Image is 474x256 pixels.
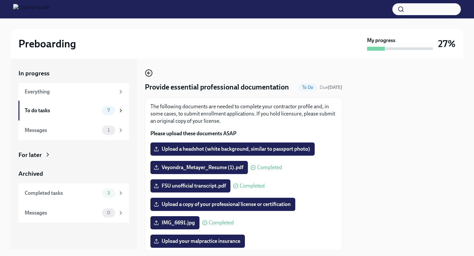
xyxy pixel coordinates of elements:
a: For later [18,151,129,159]
div: To do tasks [25,107,99,114]
label: IMG_6691.jpg [150,216,199,229]
h3: 27% [438,38,456,50]
div: Messages [25,127,99,134]
span: Due [320,85,342,90]
span: August 23rd, 2025 09:00 [320,84,342,90]
label: FSU unofficial transcript.pdf [150,179,230,192]
span: IMG_6691.jpg [155,219,195,226]
span: Upload your malpractice insurance [155,238,240,244]
label: Veyondra_Metayer_Resume (1).pdf [150,161,248,174]
div: Completed tasks [25,190,99,197]
h4: Provide essential professional documentation [145,82,289,92]
a: Everything [18,83,129,101]
a: Completed tasks3 [18,183,129,203]
span: 1 [104,128,114,133]
span: Upload a copy of your professional license or certification [155,201,291,208]
span: 0 [103,210,114,215]
span: Upload a headshot (white background, similar to passport photo) [155,146,310,152]
strong: My progress [367,37,395,44]
img: CharlieHealth [13,4,50,14]
a: Archived [18,169,129,178]
label: Upload a headshot (white background, similar to passport photo) [150,142,315,156]
span: Completed [240,183,265,189]
p: The following documents are needed to complete your contractor profile and, in some cases, to sub... [150,103,337,125]
span: To Do [298,85,317,90]
span: 3 [103,191,114,195]
h2: Preboarding [18,37,76,50]
a: Messages1 [18,120,129,140]
a: In progress [18,69,129,78]
span: FSU unofficial transcript.pdf [155,183,226,189]
div: Messages [25,209,99,217]
span: Completed [209,220,234,225]
strong: [DATE] [328,85,342,90]
label: Upload your malpractice insurance [150,235,245,248]
span: Completed [257,165,282,170]
div: Everything [25,88,115,95]
span: 7 [103,108,114,113]
strong: Please upload these documents ASAP [150,130,236,137]
div: For later [18,151,42,159]
a: Messages0 [18,203,129,223]
label: Upload a copy of your professional license or certification [150,198,295,211]
a: To do tasks7 [18,101,129,120]
span: Veyondra_Metayer_Resume (1).pdf [155,164,243,171]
